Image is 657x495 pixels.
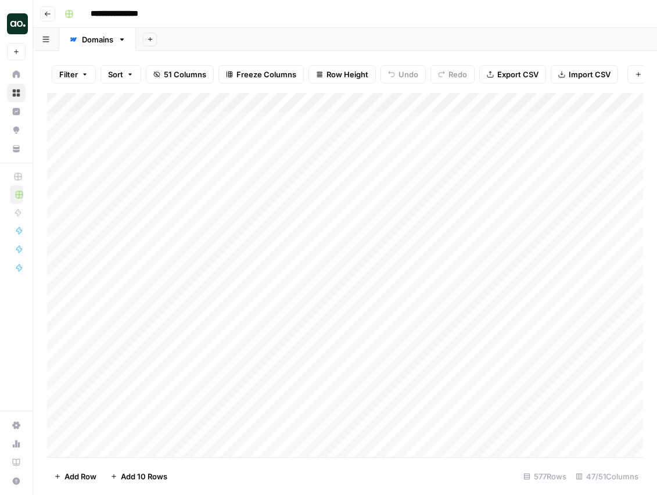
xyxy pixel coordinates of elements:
[519,467,571,486] div: 577 Rows
[551,65,618,84] button: Import CSV
[64,471,96,482] span: Add Row
[7,84,26,102] a: Browse
[326,69,368,80] span: Row Height
[103,467,174,486] button: Add 10 Rows
[308,65,376,84] button: Row Height
[52,65,96,84] button: Filter
[398,69,418,80] span: Undo
[121,471,167,482] span: Add 10 Rows
[218,65,304,84] button: Freeze Columns
[7,13,28,34] img: AO Internal Ops Logo
[479,65,546,84] button: Export CSV
[380,65,426,84] button: Undo
[7,9,26,38] button: Workspace: AO Internal Ops
[448,69,467,80] span: Redo
[7,139,26,158] a: Your Data
[497,69,538,80] span: Export CSV
[7,102,26,121] a: Insights
[7,472,26,490] button: Help + Support
[82,34,113,45] div: Domains
[571,467,643,486] div: 47/51 Columns
[47,467,103,486] button: Add Row
[569,69,611,80] span: Import CSV
[100,65,141,84] button: Sort
[7,416,26,435] a: Settings
[7,65,26,84] a: Home
[108,69,123,80] span: Sort
[7,453,26,472] a: Learning Hub
[59,28,136,51] a: Domains
[7,121,26,139] a: Opportunities
[430,65,475,84] button: Redo
[7,435,26,453] a: Usage
[146,65,214,84] button: 51 Columns
[236,69,296,80] span: Freeze Columns
[59,69,78,80] span: Filter
[164,69,206,80] span: 51 Columns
